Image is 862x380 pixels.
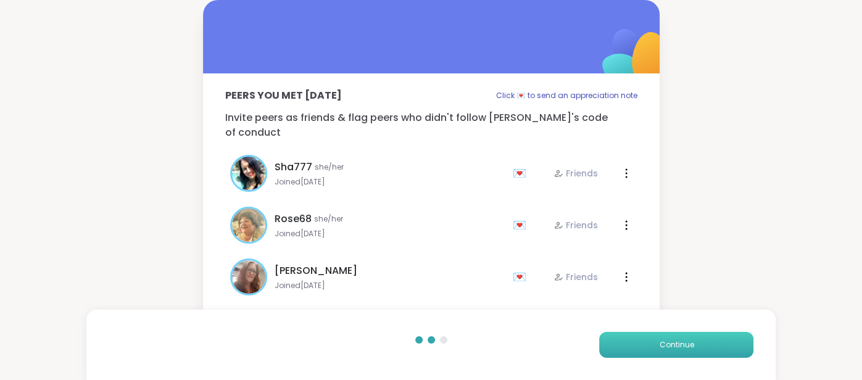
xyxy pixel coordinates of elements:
[599,332,753,358] button: Continue
[553,219,598,231] div: Friends
[225,110,637,140] p: Invite peers as friends & flag peers who didn't follow [PERSON_NAME]'s code of conduct
[275,177,505,187] span: Joined [DATE]
[275,212,312,226] span: Rose68
[659,339,694,350] span: Continue
[513,267,531,287] div: 💌
[275,263,357,278] span: [PERSON_NAME]
[314,214,343,224] span: she/her
[275,281,505,291] span: Joined [DATE]
[275,160,312,175] span: Sha777
[232,209,265,242] img: Rose68
[225,88,342,103] p: Peers you met [DATE]
[232,157,265,190] img: Sha777
[496,88,637,103] p: Click 💌 to send an appreciation note
[513,163,531,183] div: 💌
[275,229,505,239] span: Joined [DATE]
[553,167,598,180] div: Friends
[232,260,265,294] img: dodi
[315,162,344,172] span: she/her
[513,215,531,235] div: 💌
[553,271,598,283] div: Friends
